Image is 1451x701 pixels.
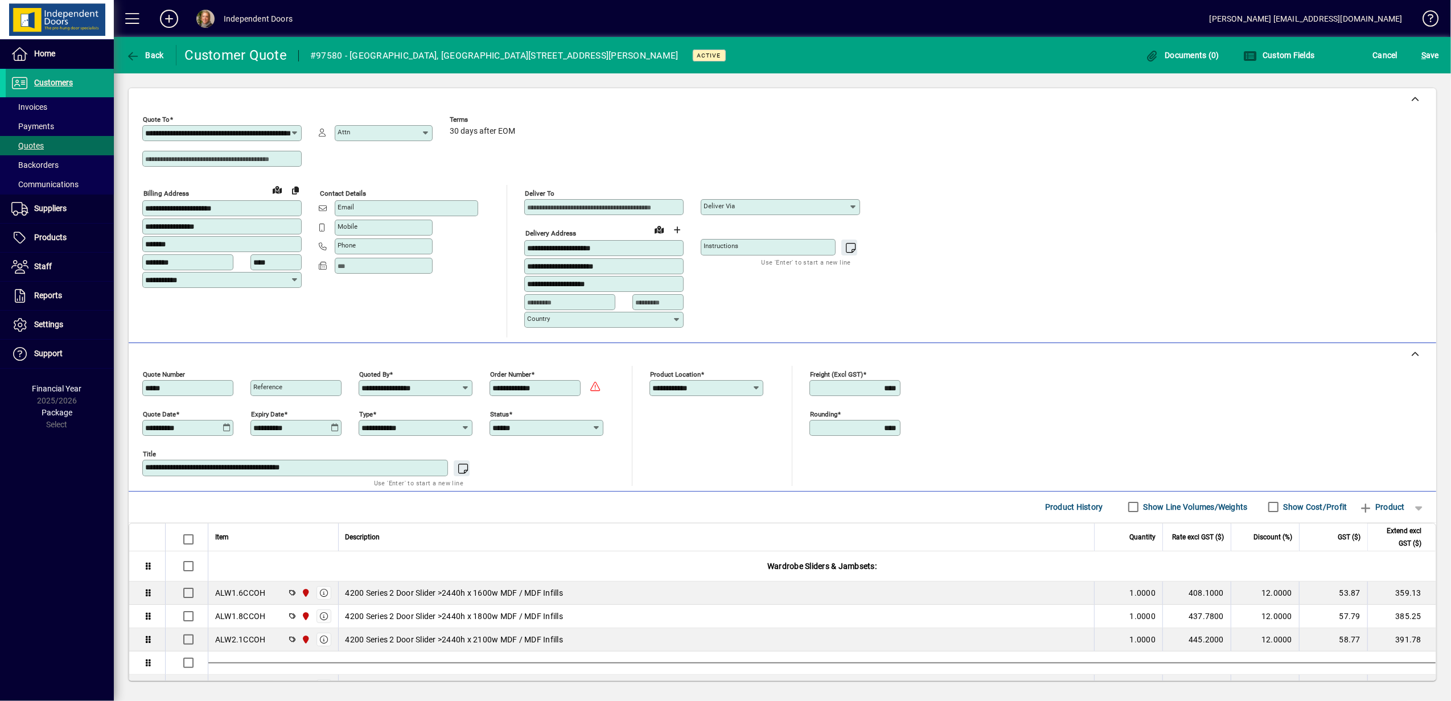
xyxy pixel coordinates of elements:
[1130,587,1156,599] span: 1.0000
[1041,497,1108,517] button: Product History
[1253,531,1292,543] span: Discount (%)
[490,410,509,418] mat-label: Status
[1421,51,1426,60] span: S
[6,175,114,194] a: Communications
[762,255,851,269] mat-hint: Use 'Enter' to start a new line
[34,233,67,242] span: Products
[359,370,389,378] mat-label: Quoted by
[298,610,311,622] span: Christchurch
[32,384,82,393] span: Financial Year
[810,410,837,418] mat-label: Rounding
[346,681,881,692] span: Delivery WR Sliders / Min Charge - [GEOGRAPHIC_DATA], [GEOGRAPHIC_DATA], [GEOGRAPHIC_DATA], [GEOG...
[490,370,531,378] mat-label: Order number
[346,634,564,645] span: 4200 Series 2 Door Slider >2440h x 2100w MDF / MDF Infills
[1210,10,1403,28] div: [PERSON_NAME] [EMAIL_ADDRESS][DOMAIN_NAME]
[1130,681,1156,692] span: 1.0000
[1142,45,1222,65] button: Documents (0)
[1281,501,1347,513] label: Show Cost/Profit
[1145,51,1219,60] span: Documents (0)
[1129,531,1156,543] span: Quantity
[251,410,284,418] mat-label: Expiry date
[6,311,114,339] a: Settings
[298,633,311,646] span: Christchurch
[1231,675,1299,698] td: 0.0000
[6,224,114,252] a: Products
[215,634,266,645] div: ALW2.1CCOH
[143,370,185,378] mat-label: Quote number
[338,222,357,230] mat-label: Mobile
[11,122,54,131] span: Payments
[215,681,239,692] div: FRE07
[42,408,72,417] span: Package
[704,242,738,250] mat-label: Instructions
[1170,634,1224,645] div: 445.2000
[810,370,863,378] mat-label: Freight (excl GST)
[1243,51,1315,60] span: Custom Fields
[6,282,114,310] a: Reports
[11,160,59,170] span: Backorders
[34,204,67,213] span: Suppliers
[1231,582,1299,605] td: 12.0000
[1299,582,1367,605] td: 53.87
[1130,611,1156,622] span: 1.0000
[215,587,266,599] div: ALW1.6CCOH
[208,551,1436,581] div: Wardrobe Sliders & Jambsets:
[1170,681,1224,692] div: 130.0000
[1367,675,1436,698] td: 130.00
[650,370,701,378] mat-label: Product location
[527,315,550,323] mat-label: Country
[1231,628,1299,651] td: 12.0000
[1299,628,1367,651] td: 58.77
[1375,525,1421,550] span: Extend excl GST ($)
[34,49,55,58] span: Home
[1359,498,1405,516] span: Product
[1419,45,1442,65] button: Save
[359,410,373,418] mat-label: Type
[697,52,721,59] span: Active
[1367,605,1436,628] td: 385.25
[525,189,554,197] mat-label: Deliver To
[346,531,380,543] span: Description
[143,116,170,123] mat-label: Quote To
[374,476,463,489] mat-hint: Use 'Enter' to start a new line
[143,410,176,418] mat-label: Quote date
[346,611,564,622] span: 4200 Series 2 Door Slider >2440h x 1800w MDF / MDF Infills
[1141,501,1248,513] label: Show Line Volumes/Weights
[143,450,156,457] mat-label: Title
[450,116,518,123] span: Terms
[1231,605,1299,628] td: 12.0000
[1240,45,1318,65] button: Custom Fields
[668,221,687,239] button: Choose address
[298,680,311,692] span: Christchurch
[1130,634,1156,645] span: 1.0000
[1170,587,1224,599] div: 408.1000
[6,340,114,368] a: Support
[1421,46,1439,64] span: ave
[6,195,114,223] a: Suppliers
[34,349,63,358] span: Support
[1367,628,1436,651] td: 391.78
[253,383,282,391] mat-label: Reference
[298,587,311,599] span: Christchurch
[268,180,286,199] a: View on map
[34,320,63,329] span: Settings
[1353,497,1411,517] button: Product
[185,46,287,64] div: Customer Quote
[34,291,62,300] span: Reports
[224,10,293,28] div: Independent Doors
[286,181,305,199] button: Copy to Delivery address
[346,587,564,599] span: 4200 Series 2 Door Slider >2440h x 1600w MDF / MDF Infills
[6,40,114,68] a: Home
[6,117,114,136] a: Payments
[114,45,176,65] app-page-header-button: Back
[450,127,515,136] span: 30 days after EOM
[11,180,79,189] span: Communications
[1370,45,1401,65] button: Cancel
[6,253,114,281] a: Staff
[6,136,114,155] a: Quotes
[6,97,114,117] a: Invoices
[1367,582,1436,605] td: 359.13
[6,155,114,175] a: Backorders
[11,102,47,112] span: Invoices
[123,45,167,65] button: Back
